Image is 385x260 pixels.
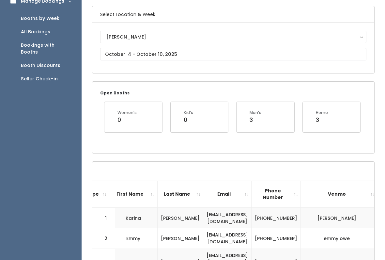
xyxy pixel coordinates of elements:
td: [PERSON_NAME] [301,208,377,228]
th: Venmo: activate to sort column ascending [301,181,377,208]
td: 2 [92,228,115,249]
td: [PERSON_NAME] [158,208,203,228]
td: [PHONE_NUMBER] [252,208,301,228]
div: Bookings with Booths [21,42,71,56]
small: Open Booths [100,90,130,96]
div: Seller Check-in [21,75,58,82]
th: Email: activate to sort column ascending [203,181,252,208]
td: [PERSON_NAME] [158,228,203,249]
th: First Name: activate to sort column ascending [109,181,158,208]
th: Type: activate to sort column ascending [82,181,109,208]
div: Women's [117,110,137,116]
div: Kid's [184,110,193,116]
th: Phone Number: activate to sort column ascending [252,181,301,208]
div: [PERSON_NAME] [106,33,360,41]
div: 0 [117,116,137,124]
input: October 4 - October 10, 2025 [100,48,366,60]
td: Emmy [109,228,158,249]
div: Home [316,110,328,116]
div: 0 [184,116,193,124]
h6: Select Location & Week [92,6,374,23]
div: All Bookings [21,28,50,35]
td: [EMAIL_ADDRESS][DOMAIN_NAME] [203,228,252,249]
td: [PHONE_NUMBER] [252,228,301,249]
button: [PERSON_NAME] [100,31,366,43]
div: 3 [316,116,328,124]
td: emmylowe [301,228,377,249]
td: [EMAIL_ADDRESS][DOMAIN_NAME] [203,208,252,228]
td: 1 [92,208,115,228]
th: Last Name: activate to sort column ascending [158,181,203,208]
div: Men's [250,110,261,116]
div: Booths by Week [21,15,59,22]
div: 3 [250,116,261,124]
div: Booth Discounts [21,62,60,69]
td: Karina [109,208,158,228]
